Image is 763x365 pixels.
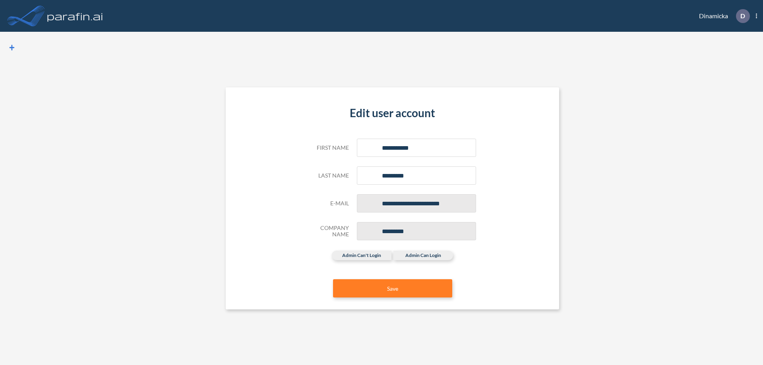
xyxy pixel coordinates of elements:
p: D [740,12,745,19]
div: Dinamicka [687,9,757,23]
h4: Edit user account [309,106,476,120]
h5: Company Name [309,225,349,238]
h5: First name [309,145,349,151]
button: Save [333,279,452,297]
label: admin can login [393,251,453,260]
img: logo [46,8,105,24]
h5: E-mail [309,200,349,207]
label: admin can't login [332,251,391,260]
h5: Last name [309,172,349,179]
